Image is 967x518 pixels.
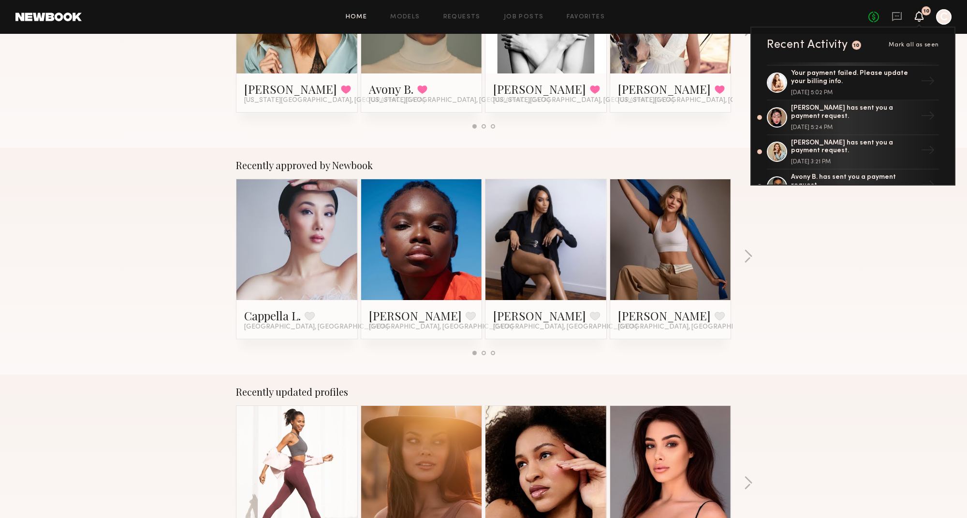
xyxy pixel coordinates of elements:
a: Your payment failed. Please update your billing info.[DATE] 5:02 PM→ [767,66,939,101]
div: → [917,70,939,95]
a: [PERSON_NAME] [618,308,711,323]
span: [US_STATE][GEOGRAPHIC_DATA], [GEOGRAPHIC_DATA] [244,97,425,104]
div: [DATE] 5:02 PM [791,90,917,96]
div: [PERSON_NAME] has sent you a payment request. [791,104,917,121]
div: 10 [923,9,929,14]
a: [PERSON_NAME] [244,81,337,97]
div: Recent Activity [767,39,848,51]
span: [US_STATE][GEOGRAPHIC_DATA], [GEOGRAPHIC_DATA] [618,97,799,104]
a: Avony B. has sent you a payment request.→ [767,170,939,204]
div: Avony B. has sent you a payment request. [791,173,917,190]
div: Your payment failed. Please update your billing info. [791,70,917,86]
a: Job Posts [504,14,544,20]
a: C [936,9,952,25]
span: [US_STATE][GEOGRAPHIC_DATA], [GEOGRAPHIC_DATA] [493,97,674,104]
a: Home [346,14,367,20]
a: [PERSON_NAME] has sent you a payment request.[DATE] 5:24 PM→ [767,101,939,135]
a: Cappella L. [244,308,301,323]
a: Models [390,14,420,20]
div: Recently approved by Newbook [236,159,731,171]
span: [GEOGRAPHIC_DATA], [GEOGRAPHIC_DATA] [618,323,762,331]
a: Favorites [567,14,605,20]
div: [PERSON_NAME] has sent you a payment request. [791,139,917,156]
a: [PERSON_NAME] [493,308,586,323]
span: [GEOGRAPHIC_DATA], [GEOGRAPHIC_DATA] [493,323,637,331]
span: [GEOGRAPHIC_DATA], [GEOGRAPHIC_DATA] [244,323,388,331]
a: [PERSON_NAME] [618,81,711,97]
div: [DATE] 3:21 PM [791,159,917,165]
span: [GEOGRAPHIC_DATA], [GEOGRAPHIC_DATA] [369,323,513,331]
div: → [917,105,939,130]
a: Requests [443,14,481,20]
div: Recently updated profiles [236,386,731,398]
div: [DATE] 5:24 PM [791,125,917,130]
div: → [917,174,939,199]
div: 10 [853,43,860,48]
a: [PERSON_NAME] has sent you a payment request.[DATE] 3:21 PM→ [767,135,939,170]
span: Mark all as seen [889,42,939,48]
a: [PERSON_NAME] [493,81,586,97]
span: [US_STATE][GEOGRAPHIC_DATA], [GEOGRAPHIC_DATA] [369,97,550,104]
a: Avony B. [369,81,413,97]
a: [PERSON_NAME] [369,308,462,323]
div: → [917,139,939,164]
